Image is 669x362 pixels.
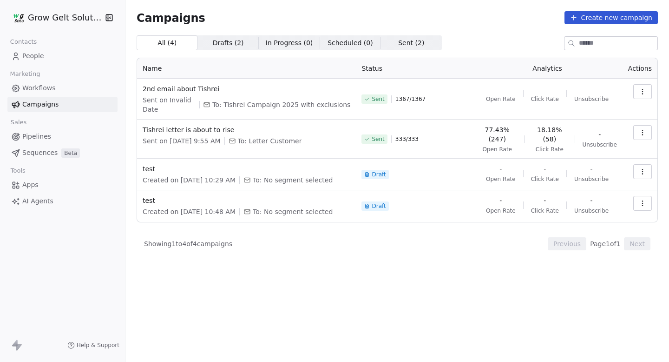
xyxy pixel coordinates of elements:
[238,136,302,146] span: To: Letter Customer
[544,196,546,205] span: -
[583,141,617,148] span: Unsubscribe
[22,100,59,109] span: Campaigns
[77,342,119,349] span: Help & Support
[544,164,546,174] span: -
[143,207,236,216] span: Created on [DATE] 10:48 AM
[486,207,516,215] span: Open Rate
[143,84,350,94] span: 2nd email about Tishrei
[590,239,620,248] span: Page 1 of 1
[623,58,657,79] th: Actions
[7,177,118,193] a: Apps
[590,164,593,174] span: -
[143,136,221,146] span: Sent on [DATE] 9:55 AM
[22,180,39,190] span: Apps
[574,207,609,215] span: Unsubscribe
[328,38,373,48] span: Scheduled ( 0 )
[6,67,44,81] span: Marketing
[395,95,426,103] span: 1367 / 1367
[486,95,516,103] span: Open Rate
[372,95,384,103] span: Sent
[536,146,564,153] span: Click Rate
[531,207,559,215] span: Click Rate
[22,132,51,141] span: Pipelines
[472,58,622,79] th: Analytics
[6,35,41,49] span: Contacts
[253,175,333,185] span: To: No segment selected
[11,10,99,26] button: Grow Gelt Solutions
[266,38,313,48] span: In Progress ( 0 )
[398,38,424,48] span: Sent ( 2 )
[212,100,350,109] span: To: Tishrei Campaign 2025 with exclusions
[478,125,517,144] span: 77.43% (247)
[143,164,350,174] span: test
[624,237,650,250] button: Next
[7,97,118,112] a: Campaigns
[482,146,512,153] span: Open Rate
[143,95,196,114] span: Sent on Invalid Date
[22,83,56,93] span: Workflows
[531,175,559,183] span: Click Rate
[13,12,24,23] img: grow%20gelt%20logo%20(2).png
[22,196,53,206] span: AI Agents
[143,175,236,185] span: Created on [DATE] 10:29 AM
[499,164,502,174] span: -
[372,202,386,210] span: Draft
[531,95,559,103] span: Click Rate
[7,129,118,144] a: Pipelines
[532,125,567,144] span: 18.18% (58)
[7,48,118,64] a: People
[7,115,31,129] span: Sales
[137,11,205,24] span: Campaigns
[67,342,119,349] a: Help & Support
[574,95,609,103] span: Unsubscribe
[548,237,586,250] button: Previous
[499,196,502,205] span: -
[486,175,516,183] span: Open Rate
[7,194,118,209] a: AI Agents
[574,175,609,183] span: Unsubscribe
[7,145,118,161] a: SequencesBeta
[144,239,232,248] span: Showing 1 to 4 of 4 campaigns
[28,12,103,24] span: Grow Gelt Solutions
[7,80,118,96] a: Workflows
[564,11,658,24] button: Create new campaign
[213,38,244,48] span: Drafts ( 2 )
[253,207,333,216] span: To: No segment selected
[143,125,350,134] span: Tishrei letter is about to rise
[395,135,419,143] span: 333 / 333
[598,130,601,139] span: -
[22,148,58,158] span: Sequences
[61,148,80,158] span: Beta
[7,164,29,178] span: Tools
[356,58,472,79] th: Status
[143,196,350,205] span: test
[137,58,356,79] th: Name
[590,196,593,205] span: -
[372,135,384,143] span: Sent
[372,171,386,178] span: Draft
[22,51,44,61] span: People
